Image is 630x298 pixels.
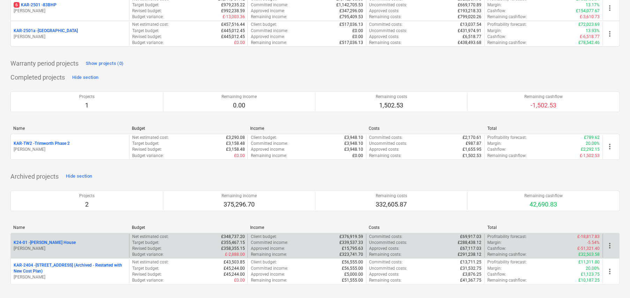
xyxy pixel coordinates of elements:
[369,246,399,252] p: Approved costs :
[250,225,363,230] div: Income
[339,22,363,28] p: £517,036.13
[250,14,287,20] p: Remaining income :
[132,2,159,8] p: Target budget :
[222,14,245,20] p: £-13,003.36
[487,28,502,34] p: Margin :
[369,240,407,246] p: Uncommitted costs :
[586,2,600,8] p: 13.17%
[342,277,363,283] p: £51,555.00
[586,28,600,34] p: 13.93%
[250,141,288,147] p: Committed income :
[487,126,600,131] div: Total
[352,28,363,34] p: £0.00
[595,265,630,298] iframe: Chat Widget
[487,240,502,246] p: Margin :
[487,34,506,40] p: Cashflow :
[577,234,600,240] p: £-18,817.83
[524,193,563,199] p: Remaining cashflow
[463,147,481,152] p: £1,655.95
[234,153,245,159] p: £0.00
[132,14,164,20] p: Budget variance :
[487,141,502,147] p: Margin :
[226,135,245,141] p: £3,290.08
[581,147,600,152] p: £2,292.15
[14,2,20,8] span: 6
[487,2,502,8] p: Margin :
[13,126,126,131] div: Name
[14,274,126,280] p: [PERSON_NAME]
[586,141,600,147] p: 20.00%
[250,266,288,271] p: Committed income :
[132,126,245,131] div: Budget
[487,252,527,258] p: Remaining cashflow :
[10,73,65,82] p: Completed projects
[14,28,78,34] p: KAR-2501a - [GEOGRAPHIC_DATA]
[132,22,169,28] p: Net estimated cost :
[221,240,245,246] p: £355,467.15
[460,259,481,265] p: £13,711.25
[581,271,600,277] p: £1,123.75
[487,277,527,283] p: Remaining cashflow :
[458,28,481,34] p: £431,974.91
[10,172,59,181] p: Archived projects
[222,101,257,110] p: 0.00
[132,147,162,152] p: Revised budget :
[369,234,403,240] p: Committed costs :
[250,246,285,252] p: Approved income :
[463,135,481,141] p: £2,170.61
[578,40,600,46] p: £78,542.46
[72,74,98,82] div: Hide section
[14,2,126,14] div: 6KAR-2501 -83BHP[PERSON_NAME]
[132,266,159,271] p: Target budget :
[369,225,482,230] div: Costs
[339,8,363,14] p: £347,296.00
[586,266,600,271] p: 20.00%
[580,34,600,40] p: £-6,518.77
[466,141,481,147] p: £987.87
[250,277,287,283] p: Remaining income :
[584,135,600,141] p: £789.62
[344,147,363,152] p: £3,948.10
[79,193,95,199] p: Projects
[487,266,502,271] p: Margin :
[339,252,363,258] p: £323,741.70
[132,234,169,240] p: Net estimated cost :
[66,172,92,180] div: Hide section
[487,135,527,141] p: Profitability forecast :
[14,147,126,152] p: [PERSON_NAME]
[132,240,159,246] p: Target budget :
[606,4,614,12] span: more_vert
[221,8,245,14] p: £992,238.59
[460,22,481,28] p: £13,037.54
[221,28,245,34] p: £445,012.45
[342,246,363,252] p: £15,795.63
[460,266,481,271] p: £31,532.75
[369,22,403,28] p: Committed costs :
[344,271,363,277] p: £5,000.00
[339,14,363,20] p: £795,409.53
[86,60,123,68] div: Show projects (0)
[458,240,481,246] p: £288,438.12
[369,141,407,147] p: Uncommitted costs :
[250,259,277,265] p: Client budget :
[487,8,506,14] p: Cashflow :
[369,2,407,8] p: Uncommitted costs :
[14,262,126,280] div: KAR-2404 -[STREET_ADDRESS] (Archived - Restarted with New Cost Plan)[PERSON_NAME]
[250,240,288,246] p: Committed income :
[487,40,527,46] p: Remaining cashflow :
[250,40,287,46] p: Remaining income :
[132,34,162,40] p: Revised budget :
[336,2,363,8] p: £1,142,705.53
[369,126,482,131] div: Costs
[132,271,162,277] p: Revised budget :
[223,266,245,271] p: £45,244.00
[487,246,506,252] p: Cashflow :
[460,234,481,240] p: £69,917.03
[369,34,399,40] p: Approved costs :
[606,30,614,38] span: more_vert
[458,2,481,8] p: £669,170.89
[70,72,100,83] button: Hide section
[250,126,363,131] div: Income
[487,259,527,265] p: Profitability forecast :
